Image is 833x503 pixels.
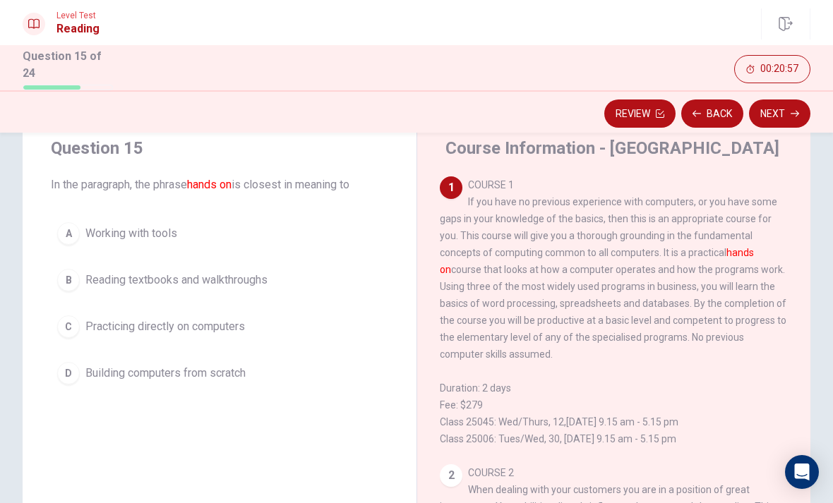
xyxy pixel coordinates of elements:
[85,272,268,289] span: Reading textbooks and walkthroughs
[785,455,819,489] div: Open Intercom Messenger
[51,176,388,193] span: In the paragraph, the phrase is closest in meaning to
[445,137,779,159] h4: Course Information - [GEOGRAPHIC_DATA]
[51,262,388,298] button: BReading textbooks and walkthroughs
[85,365,246,382] span: Building computers from scratch
[23,48,113,82] h1: Question 15 of 24
[440,464,462,487] div: 2
[760,63,798,75] span: 00:20:57
[57,315,80,338] div: C
[604,99,676,128] button: Review
[187,178,232,191] font: hands on
[57,362,80,384] div: D
[749,99,810,128] button: Next
[85,318,245,335] span: Practicing directly on computers
[51,356,388,391] button: DBuilding computers from scratch
[56,11,100,20] span: Level Test
[57,222,80,245] div: A
[440,176,462,199] div: 1
[56,20,100,37] h1: Reading
[51,216,388,251] button: AWorking with tools
[51,309,388,344] button: CPracticing directly on computers
[734,55,810,83] button: 00:20:57
[681,99,743,128] button: Back
[85,225,177,242] span: Working with tools
[51,137,388,159] h4: Question 15
[57,269,80,291] div: B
